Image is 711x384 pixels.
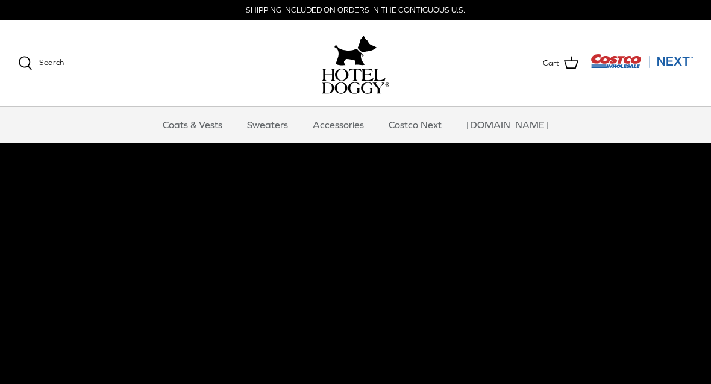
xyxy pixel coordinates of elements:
a: hoteldoggy.com hoteldoggycom [322,33,389,94]
a: Costco Next [378,107,453,143]
span: Search [39,58,64,67]
a: Accessories [302,107,375,143]
span: Cart [543,57,559,70]
a: [DOMAIN_NAME] [456,107,559,143]
a: Cart [543,55,578,71]
a: Search [18,56,64,70]
a: Sweaters [236,107,299,143]
img: hoteldoggy.com [334,33,377,69]
a: Visit Costco Next [590,61,693,70]
img: Costco Next [590,54,693,69]
a: Coats & Vests [152,107,233,143]
img: hoteldoggycom [322,69,389,94]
